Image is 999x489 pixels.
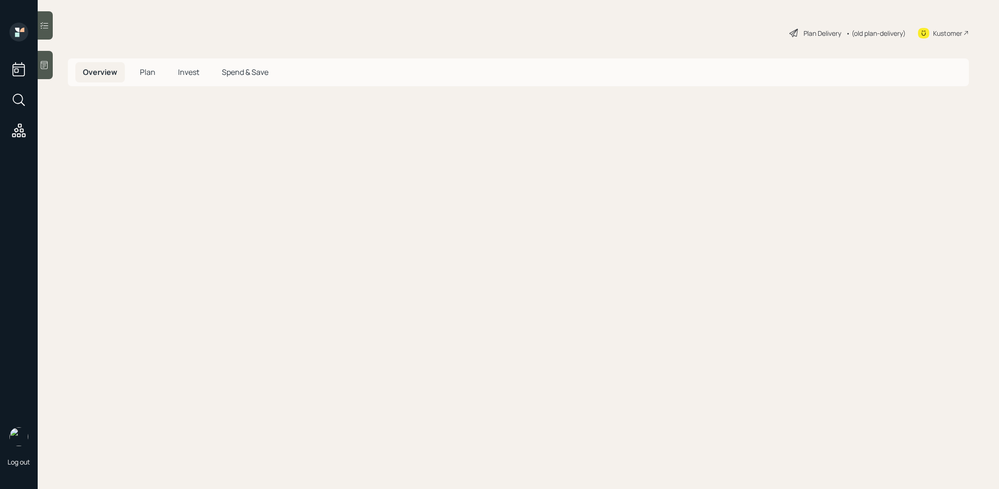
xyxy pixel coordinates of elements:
[804,28,841,38] div: Plan Delivery
[933,28,962,38] div: Kustomer
[222,67,268,77] span: Spend & Save
[9,427,28,446] img: treva-nostdahl-headshot.png
[83,67,117,77] span: Overview
[8,457,30,466] div: Log out
[178,67,199,77] span: Invest
[846,28,906,38] div: • (old plan-delivery)
[140,67,155,77] span: Plan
